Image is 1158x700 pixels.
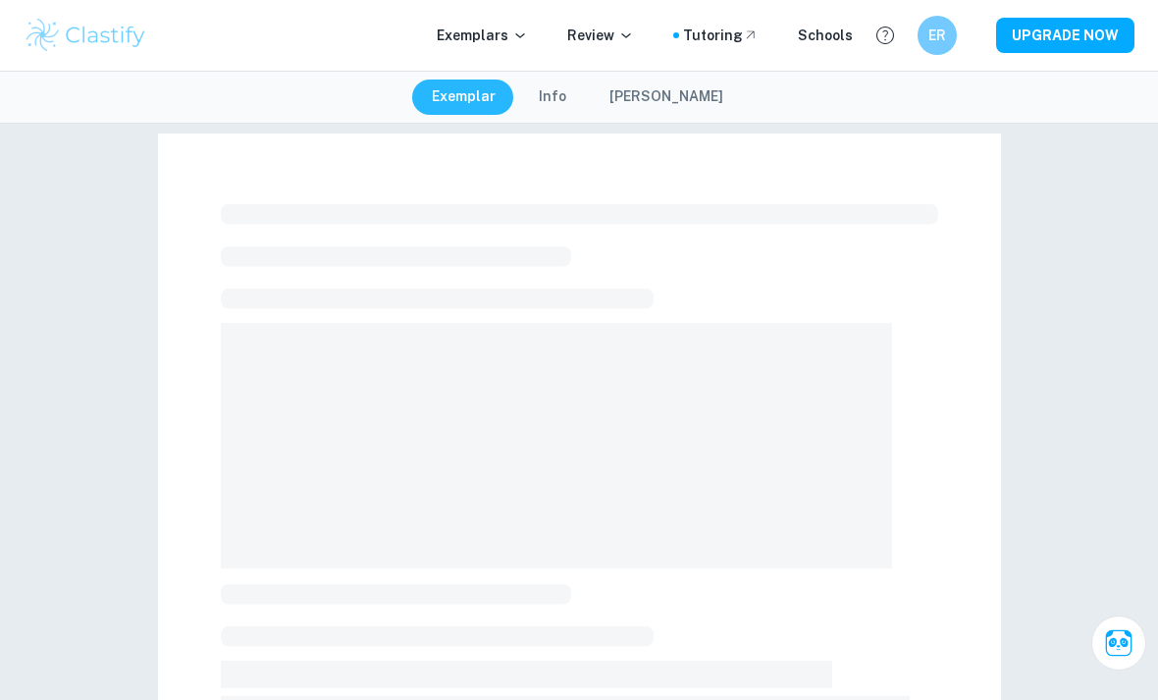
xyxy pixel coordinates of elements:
p: Review [567,25,634,46]
button: Info [519,80,586,115]
button: [PERSON_NAME] [590,80,743,115]
a: Tutoring [683,25,759,46]
a: Schools [798,25,853,46]
img: Clastify logo [24,16,148,55]
button: Ask Clai [1091,616,1146,671]
h6: ER [926,25,949,46]
button: ER [918,16,957,55]
button: Exemplar [412,80,515,115]
button: UPGRADE NOW [996,18,1134,53]
button: Help and Feedback [868,19,902,52]
p: Exemplars [437,25,528,46]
